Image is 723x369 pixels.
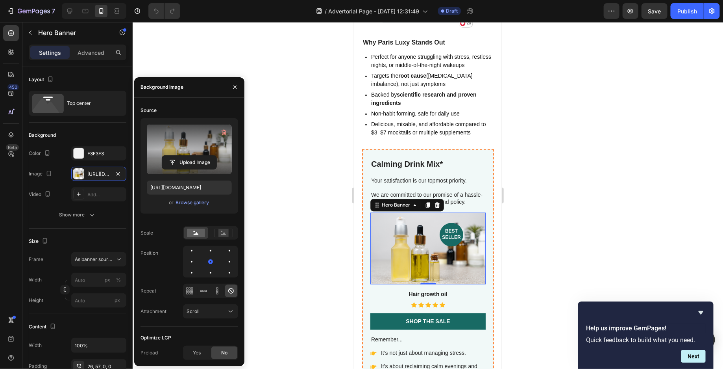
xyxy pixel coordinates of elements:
button: As banner source [71,252,126,266]
button: % [103,275,112,285]
div: Source [141,107,157,114]
input: px [71,293,126,307]
span: As banner source [75,256,113,263]
div: % [116,276,121,283]
div: Preload [141,349,158,356]
div: Attachment [141,308,166,315]
p: We are committed to our promise of a hassle-free, no-questions-asked refund policy. [17,170,131,184]
button: Save [642,3,668,19]
button: Next question [681,350,706,363]
div: Layout [29,75,55,85]
span: Save [648,8,661,15]
button: Upload Image [162,155,217,170]
h2: Calming Drink Mix* [16,136,131,148]
div: Position [141,250,158,257]
div: F3F3F3 [87,150,124,157]
button: Publish [671,3,704,19]
p: Non-habit forming, safe for daily use [17,88,139,96]
strong: Why Paris Luxy Stands Out [9,17,91,24]
button: Hide survey [696,308,706,317]
p: Perfect for anyone struggling with stress, restless nights, or middle-of-the-night wakeups [17,31,139,48]
div: Image [29,169,54,179]
div: Optimize LCP [141,334,171,341]
div: Top center [67,94,115,112]
div: Video [29,189,52,200]
input: Auto [72,338,126,352]
div: Background [29,132,56,139]
div: Undo/Redo [148,3,180,19]
iframe: Design area [354,22,502,369]
div: Show more [59,211,96,219]
div: Browse gallery [176,199,209,206]
h2: best seller [85,201,109,224]
div: Color [29,148,52,159]
p: 7 [52,6,55,16]
div: Beta [6,144,19,151]
label: Width [29,276,42,283]
p: Settings [39,48,61,57]
div: Scale [141,229,153,237]
div: Hero Banner [26,180,57,187]
p: Quick feedback to build what you need. [586,336,706,344]
label: Frame [29,256,43,263]
input: px% [71,273,126,287]
p: Backed by [17,69,139,86]
p: Delicious, mixable, and affordable compared to $3–$7 mocktails or multiple supplements [17,99,139,115]
div: Add... [87,191,124,198]
div: Size [29,236,50,247]
span: px [115,297,120,303]
span: Yes [193,349,201,356]
label: Height [29,297,43,304]
div: Background Image [16,191,131,263]
p: Targets the ([MEDICAL_DATA] imbalance), not just symptoms [17,50,139,67]
span: Draft [446,7,458,15]
strong: root cause [44,51,72,57]
div: Repeat [141,287,156,294]
p: Remember... [17,314,131,321]
h2: Help us improve GemPages! [586,324,706,333]
div: Width [29,342,42,349]
span: or [169,198,174,207]
span: Scroll [187,308,200,314]
p: Hero Banner [38,28,105,37]
h3: Hair growth oil [16,268,131,277]
p: Your satisfaction is our topmost priority. [17,155,131,162]
div: Background image [141,84,183,91]
span: / [325,7,327,15]
p: It’s about reclaiming calm evenings and restorative sleep. [27,341,130,357]
button: 7 [3,3,59,19]
p: Advanced [78,48,104,57]
div: px [105,276,110,283]
button: Browse gallery [175,199,209,207]
div: Publish [677,7,697,15]
div: Help us improve GemPages! [586,308,706,363]
div: Shop the Sale [52,296,96,303]
button: px [114,275,123,285]
p: It’s not just about managing stress. [27,327,130,335]
span: No [221,349,227,356]
strong: scientific research and proven ingredients [17,70,122,84]
a: Shop the Sale [16,291,131,308]
div: [URL][DOMAIN_NAME] [87,171,110,178]
button: Show more [29,208,126,222]
input: https://example.com/image.jpg [147,181,232,195]
button: Scroll [183,304,238,319]
div: 450 [7,84,19,90]
div: Content [29,322,57,332]
span: Advertorial Page - [DATE] 12:31:49 [328,7,419,15]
